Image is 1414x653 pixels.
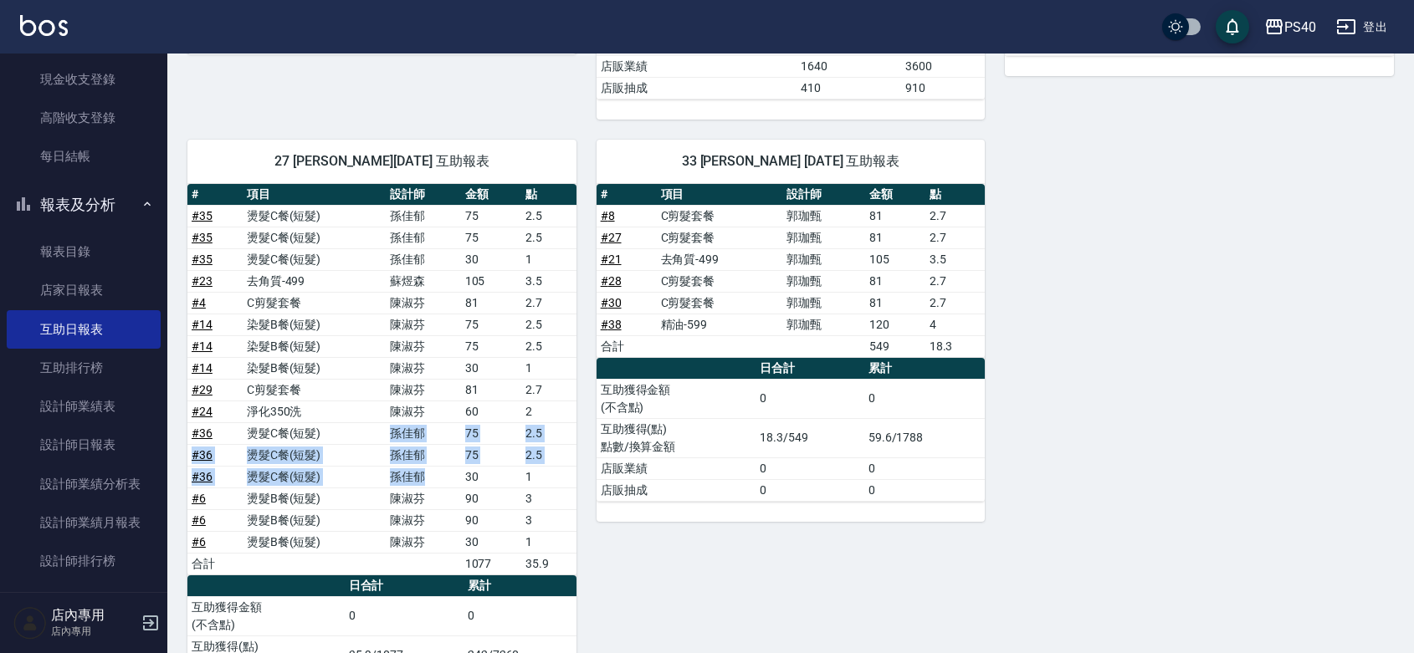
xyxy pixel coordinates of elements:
td: C剪髮套餐 [657,205,783,227]
td: 燙髮B餐(短髮) [243,509,386,531]
a: #6 [192,513,206,527]
td: 2.5 [521,227,576,248]
a: 店家日報表 [7,271,161,309]
td: 2.5 [521,422,576,444]
td: 549 [865,335,925,357]
td: 90 [461,509,521,531]
a: #29 [192,383,213,396]
td: 1 [521,466,576,487]
td: 2.7 [925,292,986,314]
a: #8 [601,209,615,222]
img: Logo [20,15,68,36]
button: save [1216,10,1249,43]
td: 18.3/549 [756,418,863,457]
td: 2 [521,400,576,422]
td: 1077 [461,553,521,574]
td: 81 [865,205,925,227]
td: 陳淑芬 [386,509,461,531]
td: 陳淑芬 [386,335,461,357]
a: #6 [192,535,206,548]
td: 蘇煜森 [386,270,461,292]
td: 郭珈甄 [782,292,864,314]
a: #35 [192,253,213,266]
td: 81 [865,227,925,248]
td: 陳淑芬 [386,314,461,335]
table: a dense table [187,184,576,575]
td: 燙髮C餐(短髮) [243,444,386,466]
td: 75 [461,335,521,357]
td: 60 [461,400,521,422]
td: C剪髮套餐 [243,292,386,314]
a: 報表目錄 [7,232,161,271]
a: #35 [192,231,213,244]
button: 報表及分析 [7,183,161,227]
a: #36 [192,426,213,440]
td: 陳淑芬 [386,292,461,314]
td: 店販業績 [597,457,756,479]
a: 互助排行榜 [7,349,161,387]
td: 燙髮C餐(短髮) [243,227,386,248]
a: 設計師業績分析表 [7,465,161,503]
td: 孫佳郁 [386,205,461,227]
h5: 店內專用 [51,607,136,624]
td: 2.7 [925,227,986,248]
td: 郭珈甄 [782,205,864,227]
td: 互助獲得金額 (不含點) [597,379,756,418]
td: 2.5 [521,444,576,466]
td: 店販抽成 [597,479,756,501]
a: #14 [192,361,213,375]
td: 18.3 [925,335,986,357]
td: 淨化350洗 [243,400,386,422]
table: a dense table [597,358,986,502]
a: #36 [192,448,213,462]
td: 店販抽成 [597,77,797,99]
a: 每日結帳 [7,137,161,176]
a: #30 [601,296,622,309]
td: 互助獲得金額 (不含點) [187,596,345,635]
td: 郭珈甄 [782,248,864,270]
td: 陳淑芬 [386,400,461,422]
th: 項目 [657,184,783,206]
td: 郭珈甄 [782,270,864,292]
a: #14 [192,318,213,331]
div: PS40 [1284,17,1316,38]
th: # [597,184,657,206]
th: 累計 [464,575,576,597]
td: 2.7 [925,270,986,292]
td: C剪髮套餐 [657,227,783,248]
td: 郭珈甄 [782,227,864,248]
table: a dense table [597,184,986,358]
td: 90 [461,487,521,509]
td: 30 [461,357,521,379]
th: 項目 [243,184,386,206]
td: 2.7 [925,205,986,227]
th: 設計師 [386,184,461,206]
td: 81 [865,270,925,292]
td: 0 [864,479,986,501]
td: 精油-599 [657,314,783,335]
a: 設計師業績月報表 [7,503,161,542]
td: 0 [756,479,863,501]
td: 30 [461,466,521,487]
td: 燙髮B餐(短髮) [243,487,386,509]
td: 孫佳郁 [386,444,461,466]
td: 105 [461,270,521,292]
td: 3.5 [925,248,986,270]
td: 105 [865,248,925,270]
td: 0 [864,457,986,479]
a: 設計師日報表 [7,426,161,464]
td: 孫佳郁 [386,227,461,248]
th: 日合計 [756,358,863,380]
a: 高階收支登錄 [7,99,161,137]
td: 59.6/1788 [864,418,986,457]
th: 設計師 [782,184,864,206]
td: 120 [865,314,925,335]
td: 2.5 [521,205,576,227]
td: 75 [461,227,521,248]
td: 75 [461,314,521,335]
td: 2.5 [521,314,576,335]
td: C剪髮套餐 [657,292,783,314]
td: 81 [461,379,521,400]
a: #14 [192,339,213,353]
td: 81 [865,292,925,314]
